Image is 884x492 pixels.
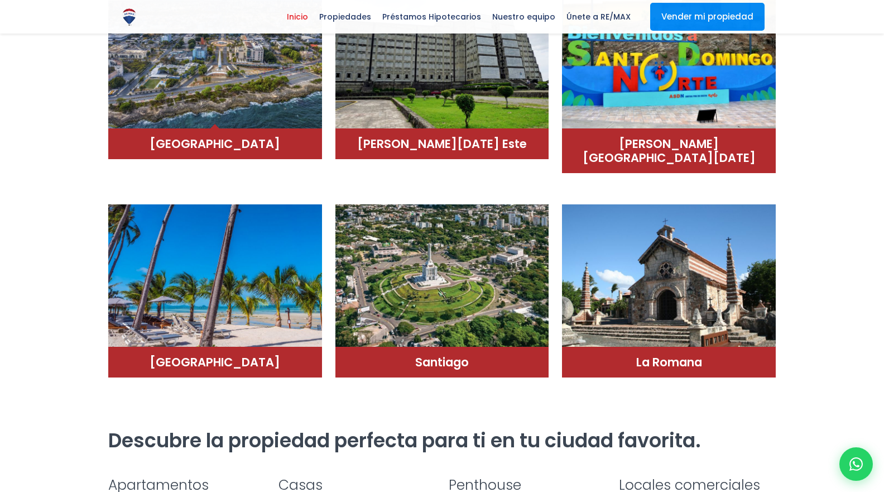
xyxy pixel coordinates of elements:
[108,204,322,355] img: Punta Cana
[562,204,776,355] img: La Romana
[377,8,487,25] span: Préstamos Hipotecarios
[119,355,311,369] h4: [GEOGRAPHIC_DATA]
[335,196,549,378] a: SantiagoSantiago
[487,8,561,25] span: Nuestro equipo
[650,3,765,31] a: Vender mi propiedad
[119,137,311,151] h4: [GEOGRAPHIC_DATA]
[573,355,765,369] h4: La Romana
[335,204,549,355] img: Santiago
[314,8,377,25] span: Propiedades
[561,8,636,25] span: Únete a RE/MAX
[347,137,538,151] h4: [PERSON_NAME][DATE] Este
[108,196,322,378] a: Punta Cana[GEOGRAPHIC_DATA]
[119,7,139,27] img: Logo de REMAX
[281,8,314,25] span: Inicio
[573,137,765,165] h4: [PERSON_NAME][GEOGRAPHIC_DATA][DATE]
[562,196,776,378] a: La RomanaLa Romana
[108,428,776,453] h2: Descubre la propiedad perfecta para ti en tu ciudad favorita.
[347,355,538,369] h4: Santiago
